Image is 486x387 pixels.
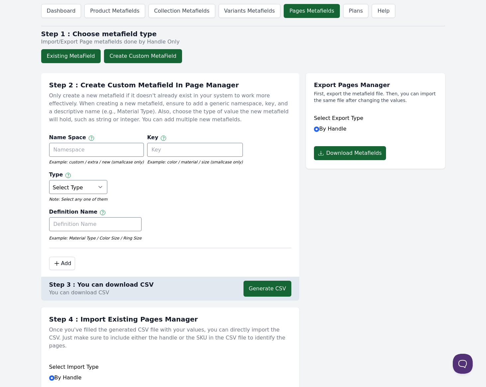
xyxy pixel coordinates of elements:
p: Key [147,134,158,143]
a: Product Metafields [84,4,145,18]
p: Definition Name [49,208,98,217]
button: Create Custom MetaField [104,49,182,63]
a: Plans [343,4,368,18]
div: By Handle [314,108,437,140]
p: Only create a new metafield if it doesn't already exist in your system to work more effectively. ... [49,89,291,126]
a: Dashboard [41,4,81,18]
h1: Step 2 : Create Custom Metafield In Page Manager [49,81,291,89]
p: First, export the metafield file. Then, you can import the same file after changing the values. [314,90,437,104]
img: svg+xml;base64,PHN2ZyB4bWxucz0iaHR0cDovL3d3dy53My5vcmcvMjAwMC9zdmciIHZpZXdCb3g9IjAgMCAxNiAxNiIgZm... [89,136,94,141]
em: Note: Select any one of them [49,197,108,202]
p: Once you've filled the generated CSV file with your values, you can directly import the CSV. Just... [49,323,291,352]
input: Key [147,143,243,157]
input: Namespace [49,143,144,157]
img: svg+xml;base64,PHN2ZyB4bWxucz0iaHR0cDovL3d3dy53My5vcmcvMjAwMC9zdmciIHZpZXdCb3g9IjAgMCAxNiAxNiIgZm... [65,173,71,178]
a: Pages Metafields [284,4,340,18]
button: Download Metafields [314,146,386,160]
h6: Select Import Type [49,363,291,371]
p: Type [49,171,63,180]
h2: Step 1 : Choose metafield type [41,30,445,38]
button: Existing MetaField [41,49,101,63]
h1: Step 4 : Import Existing Pages Manager [49,315,291,323]
iframe: Toggle Customer Support [453,354,473,374]
img: svg+xml;base64,PHN2ZyB4bWxucz0iaHR0cDovL3d3dy53My5vcmcvMjAwMC9zdmciIHZpZXdCb3g9IjAgMCAxNiAxNiIgZm... [100,210,105,215]
p: You can download CSV [49,289,154,297]
em: Example: Material Type / Color Size / Ring Size [49,236,142,241]
p: Name Space [49,134,86,143]
h6: Select Export Type [314,114,437,122]
em: Example: custom / extra / new (smallcase only) [49,159,144,165]
h1: Export Pages Manager [314,81,437,89]
input: Definition Name [49,217,142,231]
em: Example: color / material / size (smallcase only) [147,159,243,165]
button: Add [49,257,75,270]
a: Collection Metafields [148,4,215,18]
a: Variants Metafields [219,4,281,18]
img: svg+xml;base64,PHN2ZyB4bWxucz0iaHR0cDovL3d3dy53My5vcmcvMjAwMC9zdmciIHZpZXdCb3g9IjAgMCAxNiAxNiIgZm... [161,136,166,141]
p: Import/Export Page metafields done by Handle Only [41,38,445,46]
h2: Step 3 : You can download CSV [49,281,154,289]
button: Generate CSV [243,281,291,297]
a: Help [372,4,395,18]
